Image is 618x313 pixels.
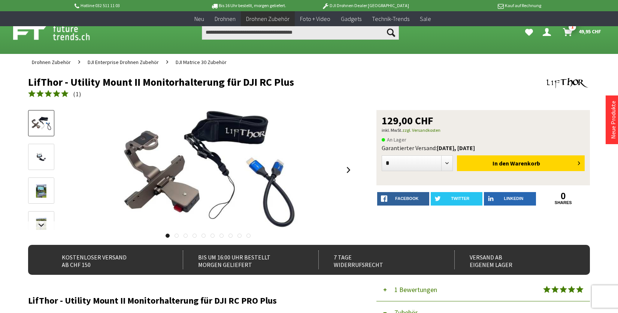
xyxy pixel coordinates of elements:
[215,15,236,22] span: Drohnen
[300,15,330,22] span: Foto + Video
[73,90,81,98] span: ( )
[241,11,295,27] a: Drohnen Zubehör
[176,59,227,66] span: DJI Matrice 30 Zubehör
[341,15,361,22] span: Gadgets
[47,250,166,269] div: Kostenloser Versand ab CHF 150
[537,200,590,205] a: shares
[484,192,536,206] a: LinkedIn
[209,11,241,27] a: Drohnen
[336,11,367,27] a: Gadgets
[609,101,617,139] a: Neue Produkte
[510,159,540,167] span: Warenkorb
[194,15,204,22] span: Neu
[454,250,574,269] div: Versand ab eigenem Lager
[28,296,354,306] h2: LifThor - Utility Mount II Monitorhalterung für DJI RC PRO Plus
[376,279,590,301] button: 1 Bewertungen
[579,25,601,37] span: 49,95 CHF
[113,110,303,230] img: LifThor - Utility Mount II Monitorhalterung für DJI RC Plus
[420,15,431,22] span: Sale
[172,54,230,70] a: DJI Matrice 30 Zubehör
[76,90,79,98] span: 1
[451,196,469,201] span: twitter
[537,192,590,200] a: 0
[202,25,399,40] input: Produkt, Marke, Kategorie, EAN, Artikelnummer…
[246,15,290,22] span: Drohnen Zubehör
[84,54,163,70] a: DJI Enterprise Drohnen Zubehör
[377,192,429,206] a: facebook
[560,25,605,40] a: Warenkorb
[73,1,190,10] p: Hotline 032 511 11 03
[183,250,302,269] div: Bis um 16:00 Uhr bestellt Morgen geliefert
[431,192,483,206] a: twitter
[457,155,585,171] button: In den Warenkorb
[382,135,406,144] span: An Lager
[437,144,475,152] b: [DATE], [DATE]
[395,196,418,201] span: facebook
[415,11,436,27] a: Sale
[307,1,424,10] p: DJI Drohnen Dealer [GEOGRAPHIC_DATA]
[540,25,557,40] a: Dein Konto
[190,1,307,10] p: Bis 16 Uhr bestellt, morgen geliefert.
[189,11,209,27] a: Neu
[382,115,433,126] span: 129,00 CHF
[382,144,585,152] div: Garantierter Versand:
[13,23,106,42] img: Shop Futuretrends - zur Startseite wechseln
[521,25,537,40] a: Meine Favoriten
[367,11,415,27] a: Technik-Trends
[88,59,159,66] span: DJI Enterprise Drohnen Zubehör
[493,159,509,167] span: In den
[383,25,399,40] button: Suchen
[382,126,585,135] p: inkl. MwSt.
[545,76,590,90] img: Lifthor
[28,89,81,99] a: (1)
[402,127,440,133] a: zzgl. Versandkosten
[504,196,523,201] span: LinkedIn
[424,1,541,10] p: Kauf auf Rechnung
[30,117,52,131] img: Vorschau: LifThor - Utility Mount II Monitorhalterung für DJI RC Plus
[32,59,71,66] span: Drohnen Zubehör
[28,76,478,88] h1: LifThor - Utility Mount II Monitorhalterung für DJI RC Plus
[295,11,336,27] a: Foto + Video
[28,54,75,70] a: Drohnen Zubehör
[372,15,409,22] span: Technik-Trends
[318,250,438,269] div: 7 Tage Widerrufsrecht
[569,23,576,31] span: 1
